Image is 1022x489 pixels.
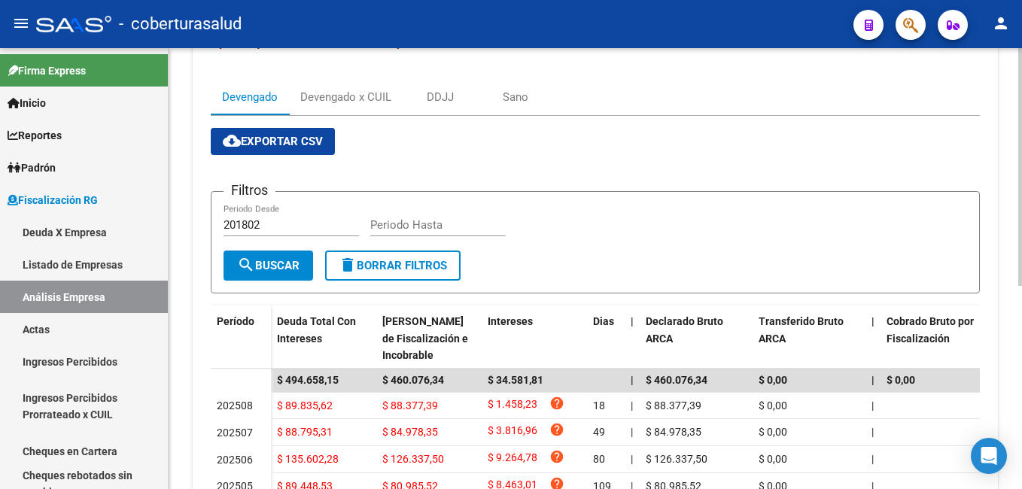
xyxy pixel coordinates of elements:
h3: Filtros [224,180,275,201]
span: | [631,315,634,327]
span: Reportes [8,127,62,144]
span: 18 [593,399,605,412]
span: | [631,374,634,386]
span: $ 135.602,28 [277,453,339,465]
span: Exportar CSV [223,135,323,148]
span: $ 126.337,50 [382,453,444,465]
span: | [871,374,874,386]
span: Borrar Filtros [339,259,447,272]
span: | [631,399,633,412]
datatable-header-cell: Transferido Bruto ARCA [753,305,865,372]
span: $ 84.978,35 [382,426,438,438]
datatable-header-cell: Intereses [482,305,587,372]
span: [PERSON_NAME] de Fiscalización e Incobrable [382,315,468,362]
span: 49 [593,426,605,438]
datatable-header-cell: Deuda Bruta Neto de Fiscalización e Incobrable [376,305,482,372]
span: 202506 [217,454,253,466]
datatable-header-cell: Declarado Bruto ARCA [640,305,753,372]
div: Open Intercom Messenger [971,438,1007,474]
span: Período [217,315,254,327]
span: | [871,453,874,465]
span: | [631,426,633,438]
mat-icon: cloud_download [223,132,241,150]
button: Buscar [224,251,313,281]
datatable-header-cell: | [625,305,640,372]
span: Inicio [8,95,46,111]
span: $ 1.458,23 [488,396,537,416]
span: $ 9.264,78 [488,449,537,469]
span: | [871,426,874,438]
button: Exportar CSV [211,128,335,155]
mat-icon: menu [12,14,30,32]
datatable-header-cell: | [865,305,881,372]
i: help [549,449,564,464]
span: Deuda Total Con Intereses [277,315,356,345]
span: | [871,315,874,327]
span: $ 0,00 [887,374,915,386]
span: | [631,453,633,465]
mat-icon: delete [339,256,357,274]
span: $ 88.377,39 [646,399,701,412]
span: 202507 [217,427,253,439]
span: Dias [593,315,614,327]
span: Buscar [237,259,300,272]
span: $ 0,00 [759,426,787,438]
span: $ 460.076,34 [382,374,444,386]
span: $ 84.978,35 [646,426,701,438]
span: $ 460.076,34 [646,374,707,386]
datatable-header-cell: Período [211,305,271,369]
div: Devengado x CUIL [300,89,391,105]
div: Sano [503,89,528,105]
div: DDJJ [427,89,454,105]
span: Cobrado Bruto por Fiscalización [887,315,974,345]
span: $ 3.816,96 [488,422,537,442]
span: Intereses [488,315,533,327]
span: | [871,399,874,412]
datatable-header-cell: Dias [587,305,625,372]
i: help [549,422,564,437]
span: Firma Express [8,62,86,79]
span: Declarado Bruto ARCA [646,315,723,345]
span: $ 89.835,62 [277,399,333,412]
span: $ 126.337,50 [646,453,707,465]
span: $ 0,00 [759,374,787,386]
span: 80 [593,453,605,465]
span: $ 88.377,39 [382,399,438,412]
span: $ 34.581,81 [488,374,543,386]
span: $ 494.658,15 [277,374,339,386]
span: Transferido Bruto ARCA [759,315,844,345]
datatable-header-cell: Cobrado Bruto por Fiscalización [881,305,993,372]
mat-icon: search [237,256,255,274]
span: Fiscalización RG [8,192,98,208]
span: $ 0,00 [759,453,787,465]
mat-icon: person [992,14,1010,32]
div: Devengado [222,89,278,105]
i: help [549,396,564,411]
button: Borrar Filtros [325,251,461,281]
span: $ 0,00 [759,399,787,412]
span: 202508 [217,399,253,412]
span: Padrón [8,159,56,176]
span: - coberturasalud [119,8,242,41]
span: $ 88.795,31 [277,426,333,438]
datatable-header-cell: Deuda Total Con Intereses [271,305,376,372]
